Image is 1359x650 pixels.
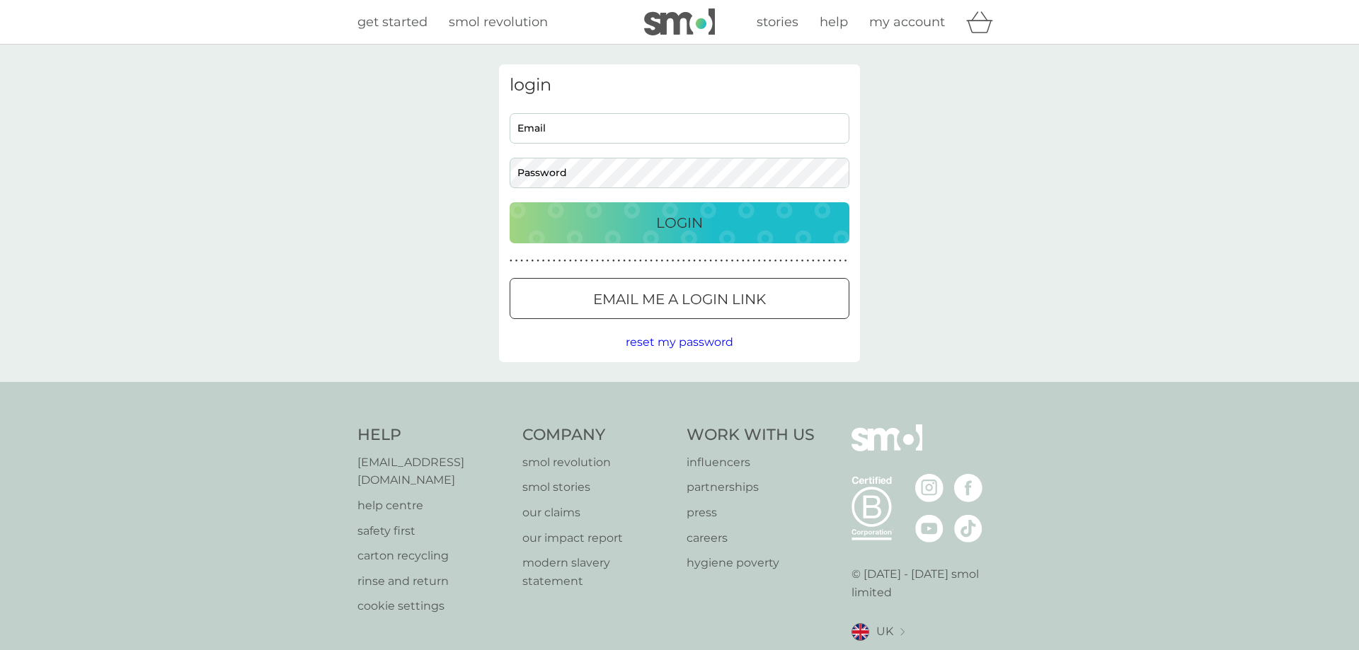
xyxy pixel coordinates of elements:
[580,257,583,265] p: ●
[547,257,550,265] p: ●
[522,478,673,497] a: smol stories
[791,257,793,265] p: ●
[645,257,648,265] p: ●
[806,257,809,265] p: ●
[900,628,905,636] img: select a new location
[688,257,691,265] p: ●
[915,474,944,502] img: visit the smol Instagram page
[769,257,772,265] p: ●
[520,257,523,265] p: ●
[687,529,815,547] a: careers
[449,14,548,30] span: smol revolution
[522,554,673,590] a: modern slavery statement
[851,623,869,641] img: UK flag
[687,554,815,572] a: hygiene poverty
[785,257,788,265] p: ●
[510,278,849,319] button: Email me a login link
[915,514,944,542] img: visit the smol Youtube page
[357,597,508,615] a: cookie settings
[510,257,512,265] p: ●
[834,257,837,265] p: ●
[876,622,893,641] span: UK
[553,257,556,265] p: ●
[869,12,945,33] a: my account
[629,257,631,265] p: ●
[954,514,982,542] img: visit the smol Tiktok page
[515,257,518,265] p: ●
[851,424,922,472] img: smol
[747,257,750,265] p: ●
[357,547,508,565] a: carton recycling
[593,288,766,311] p: Email me a login link
[672,257,675,265] p: ●
[633,257,636,265] p: ●
[596,257,599,265] p: ●
[510,75,849,95] h3: login
[720,257,723,265] p: ●
[774,257,777,265] p: ●
[704,257,707,265] p: ●
[626,333,733,352] button: reset my password
[779,257,782,265] p: ●
[687,424,815,446] h4: Work With Us
[820,14,848,30] span: help
[357,453,508,489] a: [EMAIL_ADDRESS][DOMAIN_NAME]
[612,257,615,265] p: ●
[966,8,1002,36] div: basket
[655,257,658,265] p: ●
[851,565,1002,601] p: © [DATE] - [DATE] smol limited
[715,257,718,265] p: ●
[357,424,508,446] h4: Help
[607,257,609,265] p: ●
[618,257,621,265] p: ●
[357,497,508,515] a: help centre
[626,335,733,349] span: reset my password
[602,257,604,265] p: ●
[752,257,755,265] p: ●
[801,257,804,265] p: ●
[510,202,849,243] button: Login
[731,257,734,265] p: ●
[639,257,642,265] p: ●
[522,529,673,547] a: our impact report
[687,504,815,522] a: press
[869,14,945,30] span: my account
[522,504,673,522] a: our claims
[796,257,798,265] p: ●
[757,12,798,33] a: stories
[687,453,815,472] a: influencers
[699,257,701,265] p: ●
[828,257,831,265] p: ●
[650,257,653,265] p: ●
[661,257,664,265] p: ●
[537,257,539,265] p: ●
[844,257,847,265] p: ●
[542,257,545,265] p: ●
[666,257,669,265] p: ●
[532,257,534,265] p: ●
[822,257,825,265] p: ●
[585,257,588,265] p: ●
[736,257,739,265] p: ●
[726,257,728,265] p: ●
[757,14,798,30] span: stories
[820,12,848,33] a: help
[357,12,428,33] a: get started
[656,211,703,234] p: Login
[522,453,673,472] p: smol revolution
[818,257,820,265] p: ●
[763,257,766,265] p: ●
[357,572,508,591] a: rinse and return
